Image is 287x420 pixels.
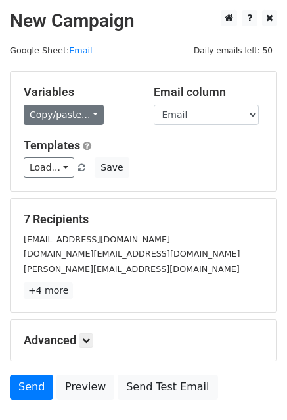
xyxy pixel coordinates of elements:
[24,249,240,259] small: [DOMAIN_NAME][EMAIL_ADDRESS][DOMAIN_NAME]
[10,10,277,32] h2: New Campaign
[24,234,170,244] small: [EMAIL_ADDRESS][DOMAIN_NAME]
[10,45,93,55] small: Google Sheet:
[24,282,73,299] a: +4 more
[10,375,53,400] a: Send
[189,43,277,58] span: Daily emails left: 50
[154,85,264,99] h5: Email column
[24,333,263,348] h5: Advanced
[69,45,92,55] a: Email
[24,138,80,152] a: Templates
[118,375,217,400] a: Send Test Email
[24,264,240,274] small: [PERSON_NAME][EMAIL_ADDRESS][DOMAIN_NAME]
[221,357,287,420] iframe: Chat Widget
[24,157,74,178] a: Load...
[95,157,129,178] button: Save
[24,85,134,99] h5: Variables
[189,45,277,55] a: Daily emails left: 50
[24,105,104,125] a: Copy/paste...
[24,212,263,226] h5: 7 Recipients
[56,375,114,400] a: Preview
